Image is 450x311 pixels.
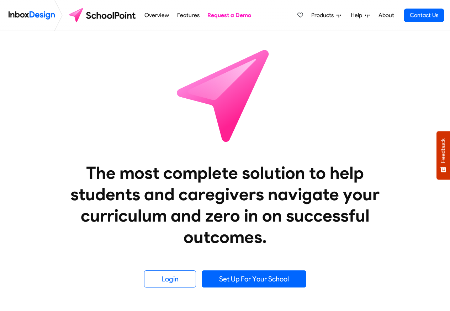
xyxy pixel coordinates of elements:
[308,8,344,22] a: Products
[311,11,337,20] span: Products
[348,8,372,22] a: Help
[206,8,253,22] a: Request a Demo
[376,8,396,22] a: About
[351,11,365,20] span: Help
[404,9,444,22] a: Contact Us
[440,138,446,163] span: Feedback
[144,270,196,287] a: Login
[436,131,450,180] button: Feedback - Show survey
[175,8,201,22] a: Features
[143,8,171,22] a: Overview
[161,31,289,159] img: icon_schoolpoint.svg
[65,7,141,24] img: schoolpoint logo
[56,162,394,248] heading: The most complete solution to help students and caregivers navigate your curriculum and zero in o...
[202,270,306,287] a: Set Up For Your School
